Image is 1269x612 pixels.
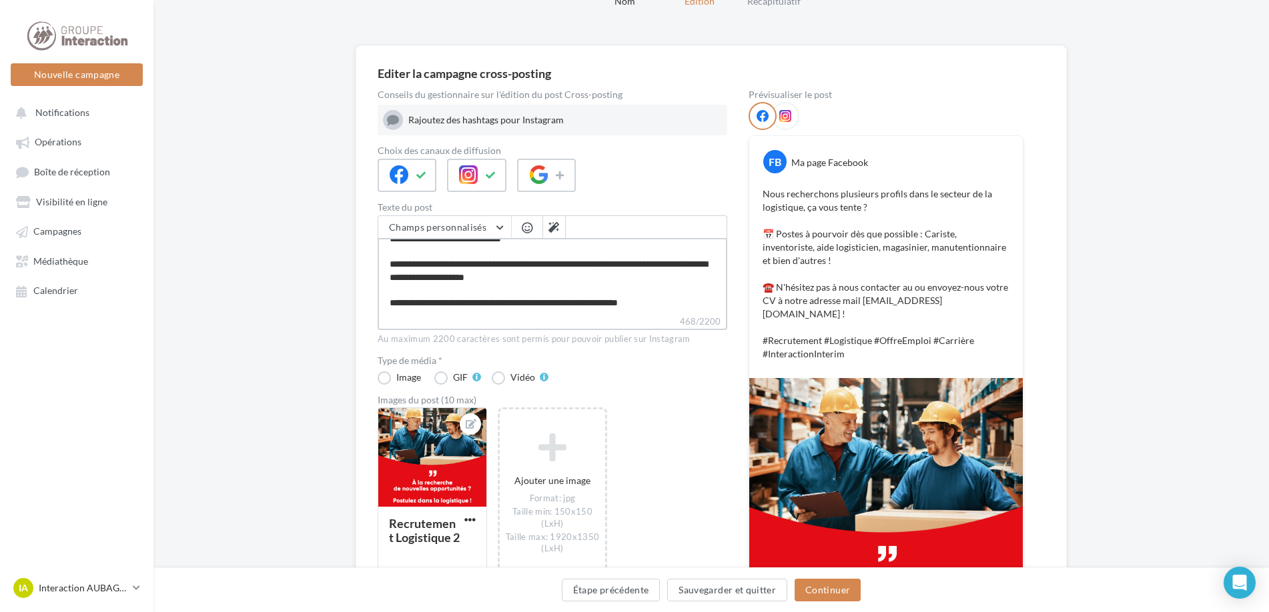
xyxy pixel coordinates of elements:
[389,221,486,233] span: Champs personnalisés
[396,373,421,382] div: Image
[408,113,722,127] div: Rajoutez des hashtags pour Instagram
[11,63,143,86] button: Nouvelle campagne
[378,356,727,365] label: Type de média *
[763,187,1009,361] p: Nous recherchons plusieurs profils dans le secteur de la logistique, ça vous tente ? 📅 Postes à p...
[8,129,145,153] a: Opérations
[8,159,145,184] a: Boîte de réception
[8,219,145,243] a: Campagnes
[791,156,868,169] div: Ma page Facebook
[378,216,511,239] button: Champs personnalisés
[36,196,107,207] span: Visibilité en ligne
[33,226,81,237] span: Campagnes
[378,67,551,79] div: Editer la campagne cross-posting
[378,146,727,155] label: Choix des canaux de diffusion
[33,255,88,267] span: Médiathèque
[34,166,110,177] span: Boîte de réception
[378,315,727,330] label: 468/2200
[453,373,468,382] div: GIF
[378,203,727,212] label: Texte du post
[35,107,89,118] span: Notifications
[8,249,145,273] a: Médiathèque
[35,137,81,148] span: Opérations
[667,579,787,601] button: Sauvegarder et quitter
[39,581,127,595] p: Interaction AUBAGNE
[378,395,727,405] div: Images du post (10 max)
[19,581,28,595] span: IA
[378,333,727,345] div: Au maximum 2200 caractères sont permis pour pouvoir publier sur Instagram
[33,285,78,297] span: Calendrier
[795,579,861,601] button: Continuer
[389,516,460,545] div: Recrutement Logistique 2
[8,189,145,213] a: Visibilité en ligne
[749,90,1023,99] div: Prévisualiser le post
[11,575,143,601] a: IA Interaction AUBAGNE
[1224,567,1256,599] div: Open Intercom Messenger
[763,150,787,173] div: FB
[378,90,727,99] div: Conseils du gestionnaire sur l'édition du post Cross-posting
[510,373,535,382] div: Vidéo
[562,579,661,601] button: Étape précédente
[8,100,140,124] button: Notifications
[8,278,145,302] a: Calendrier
